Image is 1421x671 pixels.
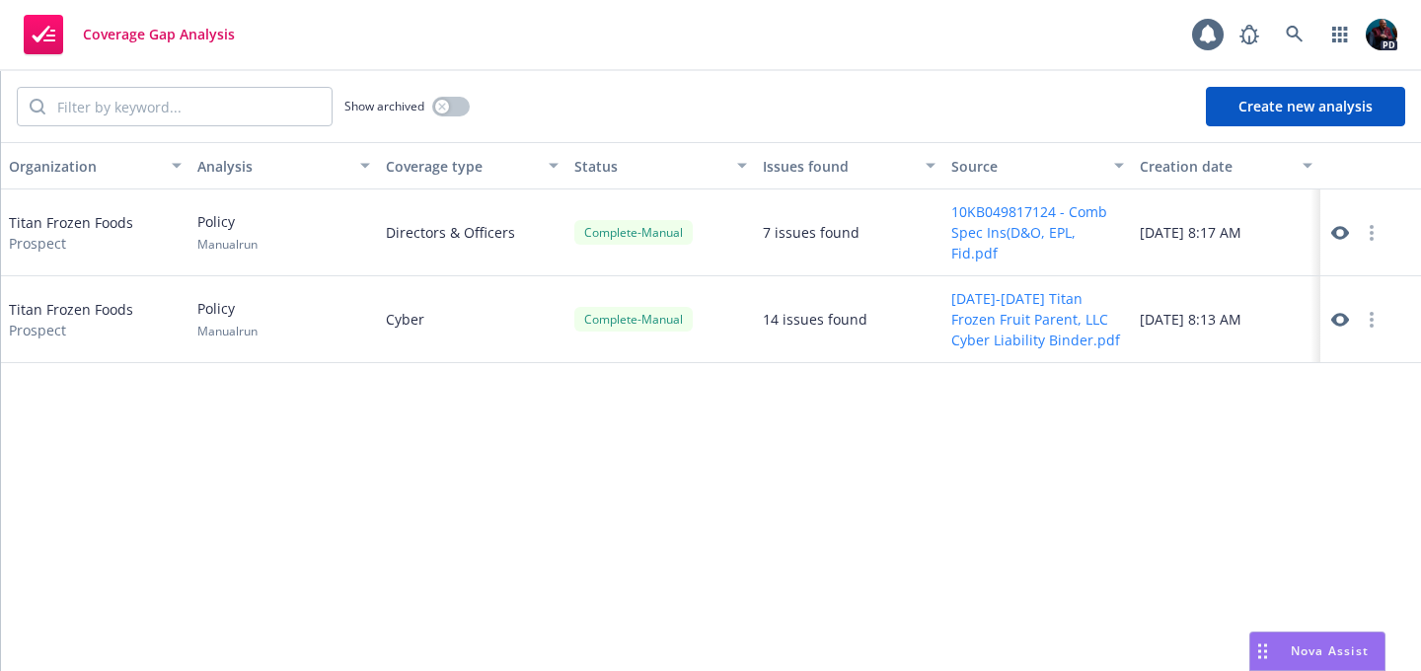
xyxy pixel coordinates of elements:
div: [DATE] 8:17 AM [1132,189,1320,276]
div: Policy [197,211,258,253]
div: Coverage type [386,156,537,177]
div: Complete - Manual [574,220,693,245]
span: Show archived [344,98,424,114]
button: [DATE]-[DATE] Titan Frozen Fruit Parent, LLC Cyber Liability Binder.pdf [951,288,1124,350]
a: Report a Bug [1230,15,1269,54]
button: Creation date [1132,142,1320,189]
svg: Search [30,99,45,114]
button: Coverage type [378,142,566,189]
div: Organization [9,156,160,177]
div: Policy [197,298,258,339]
div: Directors & Officers [378,189,566,276]
div: Drag to move [1250,633,1275,670]
a: Coverage Gap Analysis [16,7,243,62]
button: Nova Assist [1249,632,1385,671]
div: Status [574,156,725,177]
span: Nova Assist [1291,642,1369,659]
input: Filter by keyword... [45,88,332,125]
img: photo [1366,19,1397,50]
div: Issues found [763,156,914,177]
div: Cyber [378,276,566,363]
span: Coverage Gap Analysis [83,27,235,42]
div: [DATE] 8:13 AM [1132,276,1320,363]
button: Create new analysis [1206,87,1405,126]
div: 7 issues found [763,222,860,243]
div: Source [951,156,1102,177]
div: Analysis [197,156,348,177]
span: Manual run [197,323,258,339]
span: Prospect [9,233,133,254]
div: Creation date [1140,156,1291,177]
button: Analysis [189,142,378,189]
span: Prospect [9,320,133,340]
div: Titan Frozen Foods [9,299,133,340]
button: Issues found [755,142,943,189]
span: Manual run [197,236,258,253]
div: Complete - Manual [574,307,693,332]
button: Status [566,142,755,189]
button: Source [943,142,1132,189]
a: Search [1275,15,1314,54]
div: Titan Frozen Foods [9,212,133,254]
button: 10KB049817124 - Comb Spec Ins(D&O, EPL, Fid.pdf [951,201,1124,263]
a: Switch app [1320,15,1360,54]
div: 14 issues found [763,309,867,330]
button: Organization [1,142,189,189]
